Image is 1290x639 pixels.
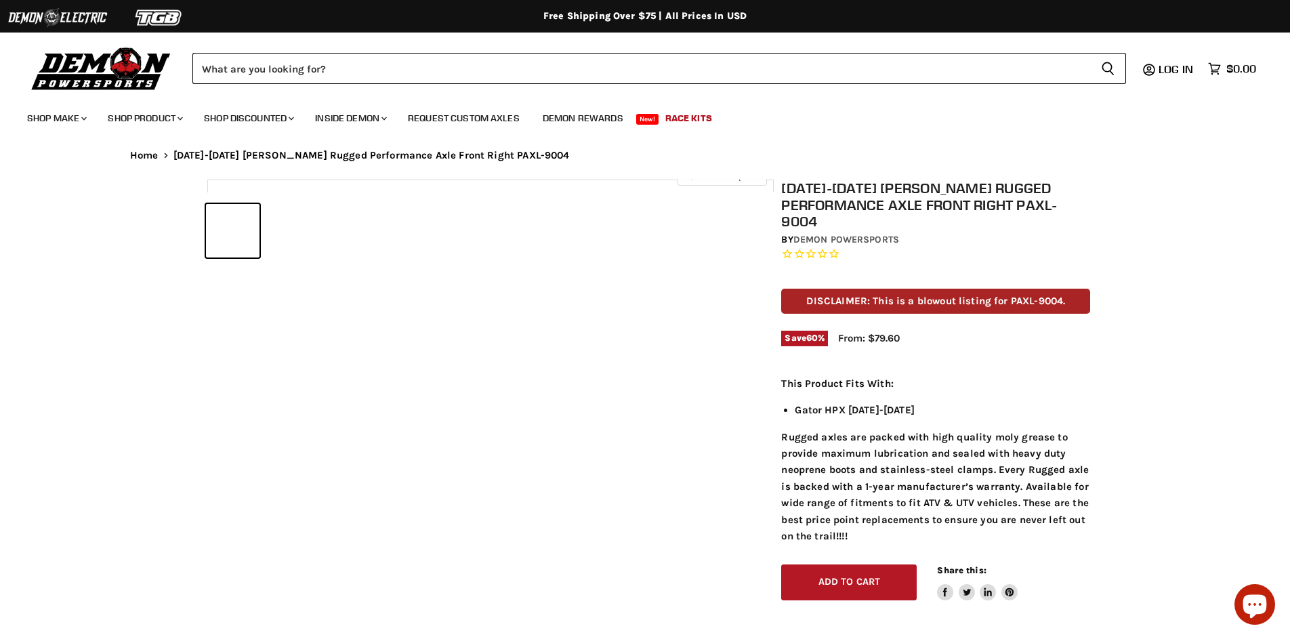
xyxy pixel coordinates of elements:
a: Demon Rewards [533,104,633,132]
img: TGB Logo 2 [108,5,210,30]
p: DISCLAIMER: This is a blowout listing for PAXL-9004. [781,289,1090,314]
span: From: $79.60 [838,332,900,344]
a: Home [130,150,159,161]
span: $0.00 [1226,62,1256,75]
a: Shop Discounted [194,104,302,132]
img: Demon Electric Logo 2 [7,5,108,30]
div: by [781,232,1090,247]
span: Click to expand [684,171,760,181]
div: Rugged axles are packed with high quality moly grease to provide maximum lubrication and sealed w... [781,375,1090,544]
a: $0.00 [1201,59,1263,79]
a: Demon Powersports [793,234,899,245]
button: 2010-2013 John Deere Rugged Performance Axle Front Right PAXL-9004 thumbnail [206,204,259,257]
nav: Breadcrumbs [103,150,1187,161]
li: Gator HPX [DATE]-[DATE] [795,402,1090,418]
span: Share this: [937,565,986,575]
a: Shop Product [98,104,191,132]
span: 60 [806,333,818,343]
button: Add to cart [781,564,917,600]
input: Search [192,53,1090,84]
a: Race Kits [655,104,722,132]
span: Add to cart [818,576,881,588]
inbox-online-store-chat: Shopify online store chat [1230,584,1279,628]
span: Rated 0.0 out of 5 stars 0 reviews [781,247,1090,262]
div: Free Shipping Over $75 | All Prices In USD [103,10,1187,22]
img: Demon Powersports [27,44,175,92]
span: Save % [781,331,828,346]
aside: Share this: [937,564,1018,600]
p: This Product Fits With: [781,375,1090,392]
h1: [DATE]-[DATE] [PERSON_NAME] Rugged Performance Axle Front Right PAXL-9004 [781,180,1090,230]
form: Product [192,53,1126,84]
span: Log in [1159,62,1193,76]
a: Inside Demon [305,104,395,132]
button: Search [1090,53,1126,84]
span: New! [636,114,659,125]
a: Request Custom Axles [398,104,530,132]
span: [DATE]-[DATE] [PERSON_NAME] Rugged Performance Axle Front Right PAXL-9004 [173,150,570,161]
ul: Main menu [17,99,1253,132]
a: Shop Make [17,104,95,132]
a: Log in [1152,63,1201,75]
